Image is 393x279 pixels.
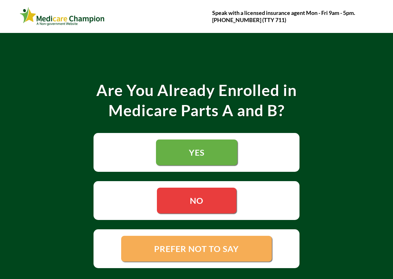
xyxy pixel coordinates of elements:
[108,101,285,120] strong: Medicare Parts A and B?
[156,139,237,165] a: YES
[157,188,236,213] a: NO
[121,236,272,262] a: PREFER NOT TO SAY
[189,147,204,158] span: YES
[212,16,286,23] strong: [PHONE_NUMBER] (TTY 711)
[20,6,105,27] img: Webinar
[154,244,239,254] span: PREFER NOT TO SAY
[190,195,203,206] span: NO
[96,81,297,99] strong: Are You Already Enrolled in
[212,9,355,16] strong: Speak with a licensed insurance agent Mon - Fri 9am - 5pm.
